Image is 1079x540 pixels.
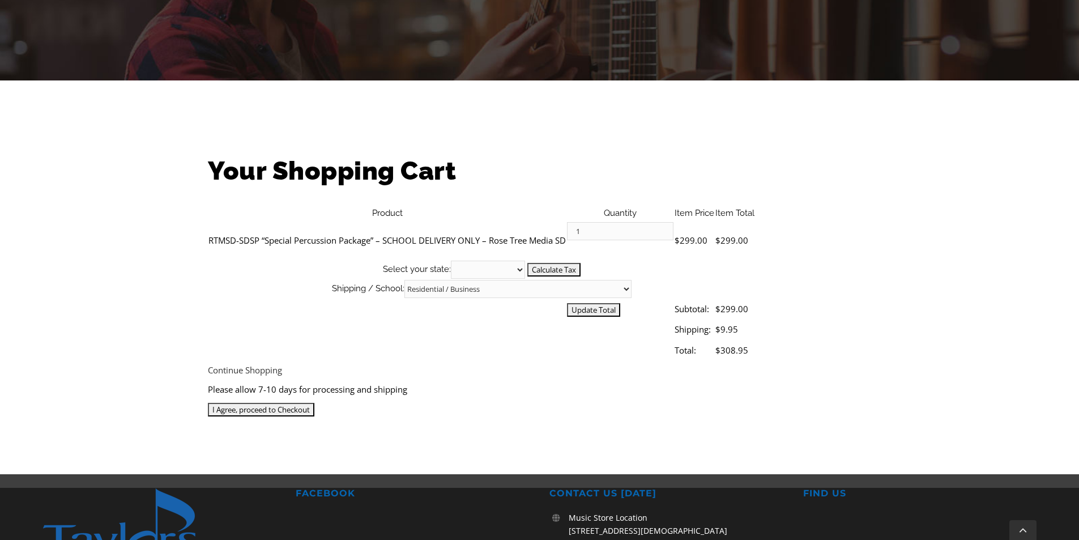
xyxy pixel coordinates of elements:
td: $308.95 [715,340,755,360]
th: Item Price [674,206,715,220]
a: Continue Shopping [208,364,282,376]
select: State billing address [451,261,525,279]
td: Total: [674,340,715,360]
td: RTMSD-SDSP “Special Percussion Package” – SCHOOL DELIVERY ONLY – Rose Tree Media SD [208,220,566,260]
th: Shipping / School: [208,279,755,299]
td: $299.00 [715,220,755,260]
input: Calculate Tax [527,263,581,277]
h2: CONTACT US [DATE] [549,488,783,500]
th: Quantity [566,206,674,220]
td: $299.00 [674,220,715,260]
div: Please allow 7-10 days for processing and shipping [208,380,871,399]
input: I Agree, proceed to Checkout [208,403,314,416]
h2: FACEBOOK [296,488,530,500]
td: Shipping: [674,319,715,339]
td: Subtotal: [674,299,715,319]
h2: FIND US [803,488,1037,500]
th: Select your state: [208,260,755,279]
input: Update Total [567,303,620,317]
th: Item Total [715,206,755,220]
h1: Your Shopping Cart [208,153,871,189]
td: $299.00 [715,299,755,319]
th: Product [208,206,566,220]
td: $9.95 [715,319,755,339]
